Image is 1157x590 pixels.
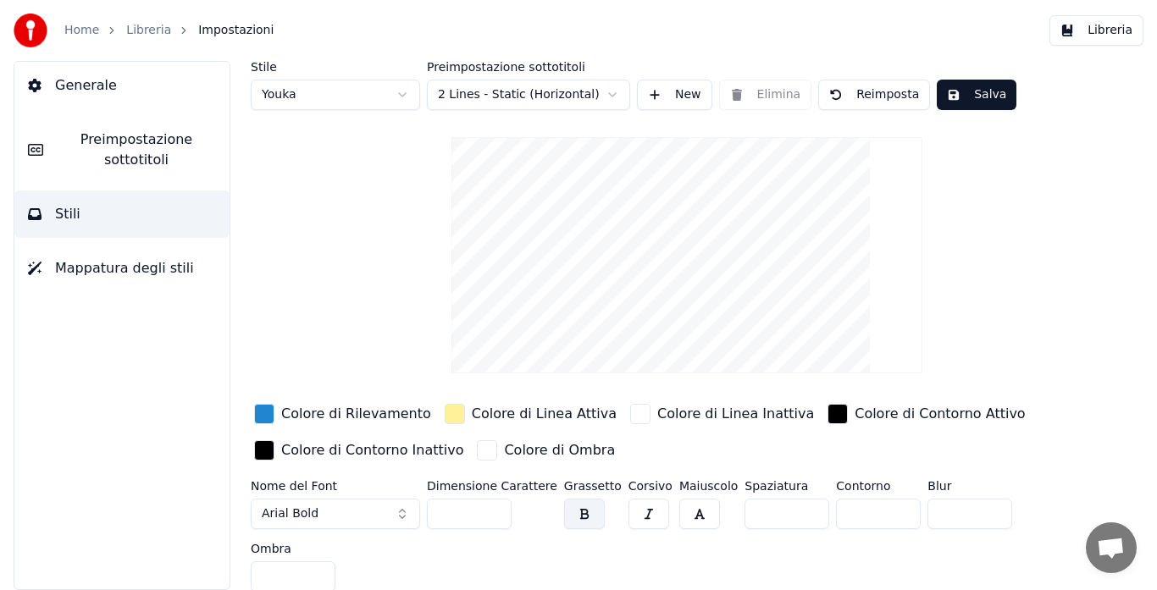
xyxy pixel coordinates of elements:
[937,80,1016,110] button: Salva
[836,480,921,492] label: Contorno
[1049,15,1143,46] button: Libreria
[55,204,80,224] span: Stili
[57,130,216,170] span: Preimpostazione sottotitoli
[628,480,673,492] label: Corsivo
[251,437,467,464] button: Colore di Contorno Inattivo
[14,14,47,47] img: youka
[281,440,463,460] div: Colore di Contorno Inattivo
[281,404,431,424] div: Colore di Rilevamento
[472,404,617,424] div: Colore di Linea Attiva
[64,22,274,39] nav: breadcrumb
[262,505,318,522] span: Arial Bold
[251,543,335,554] label: Ombra
[427,61,630,73] label: Preimpostazione sottotitoli
[564,480,622,492] label: Grassetto
[55,258,194,278] span: Mappatura degli stili
[627,400,817,427] button: Colore di Linea Inattiva
[824,400,1028,427] button: Colore di Contorno Attivo
[745,480,829,492] label: Spaziatura
[251,61,420,73] label: Stile
[1086,522,1137,573] a: Aprire la chat
[14,245,230,292] button: Mappatura degli stili
[251,480,420,492] label: Nome del Font
[14,62,230,109] button: Generale
[14,116,230,184] button: Preimpostazione sottotitoli
[504,440,615,460] div: Colore di Ombra
[855,404,1025,424] div: Colore di Contorno Attivo
[251,400,435,427] button: Colore di Rilevamento
[637,80,712,110] button: New
[14,190,230,238] button: Stili
[818,80,930,110] button: Reimposta
[657,404,814,424] div: Colore di Linea Inattiva
[64,22,99,39] a: Home
[927,480,1012,492] label: Blur
[55,75,117,96] span: Generale
[441,400,620,427] button: Colore di Linea Attiva
[427,480,557,492] label: Dimensione Carattere
[679,480,738,492] label: Maiuscolo
[473,437,618,464] button: Colore di Ombra
[126,22,171,39] a: Libreria
[198,22,274,39] span: Impostazioni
